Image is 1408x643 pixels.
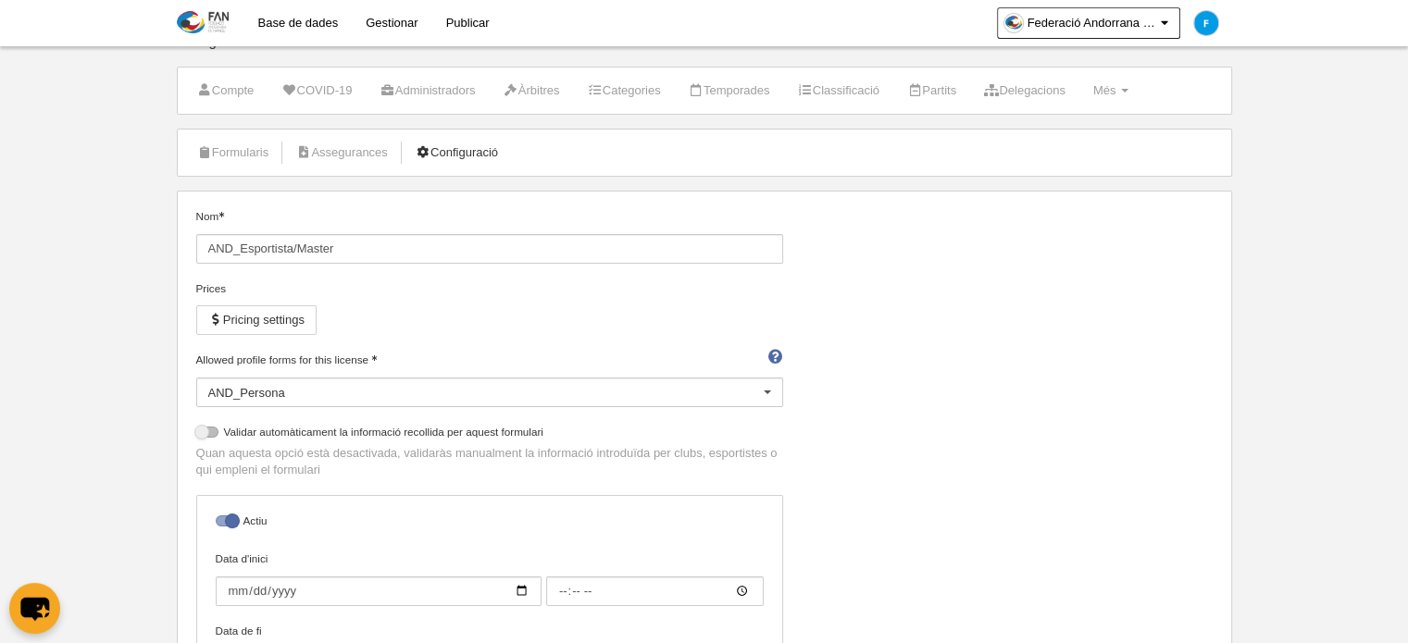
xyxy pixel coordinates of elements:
label: Allowed profile forms for this license [196,352,783,368]
span: AND_Persona [208,386,285,400]
a: Més [1083,77,1139,105]
img: Federació Andorrana de Natació [177,11,229,33]
a: Classificació [787,77,890,105]
label: Actiu [216,513,764,534]
a: Formularis [187,139,280,167]
img: Oajym0CUoKnW.30x30.jpg [1004,14,1023,32]
i: Obligatori [371,355,377,361]
a: Àrbitres [492,77,569,105]
input: Nom [196,234,783,264]
label: Data d'inici [216,550,764,606]
label: Nom [196,208,783,264]
img: c2l6ZT0zMHgzMCZmcz05JnRleHQ9RiZiZz0wMzliZTU%3D.png [1194,11,1218,35]
label: Validar automàticament la informació recollida per aquest formulari [196,424,783,445]
a: Delegacions [974,77,1076,105]
a: Configuració [405,139,508,167]
a: COVID-19 [271,77,362,105]
a: Federació Andorrana de Natació [997,7,1180,39]
a: Partits [897,77,966,105]
div: Prices [196,280,783,297]
input: Data d'inici [216,576,542,606]
a: Assegurances [286,139,398,167]
span: Federació Andorrana de Natació [1028,14,1157,32]
a: Compte [187,77,265,105]
i: Obligatori [218,212,224,217]
button: Pricing settings [196,305,317,335]
button: chat-button [9,583,60,634]
div: Configuració [177,34,1232,67]
a: Temporades [679,77,780,105]
input: Data d'inici [546,576,764,606]
span: Més [1093,83,1116,97]
a: Categories [578,77,671,105]
a: Administradors [370,77,486,105]
p: Quan aquesta opció està desactivada, validaràs manualment la informació introduïda per clubs, esp... [196,445,783,478]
